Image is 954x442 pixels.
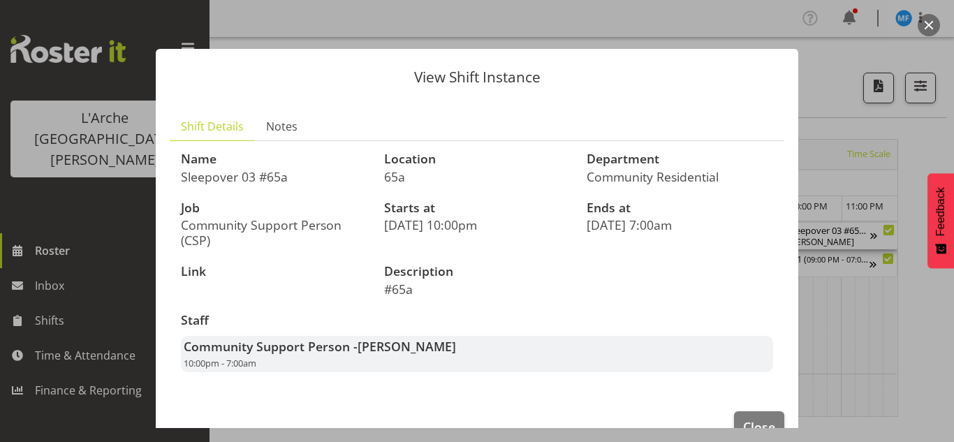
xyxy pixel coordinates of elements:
button: Feedback - Show survey [927,173,954,268]
h3: Location [384,152,571,166]
span: [PERSON_NAME] [358,338,456,355]
h3: Job [181,201,367,215]
p: Community Support Person (CSP) [181,217,367,248]
span: Feedback [934,187,947,236]
h3: Link [181,265,367,279]
h3: Starts at [384,201,571,215]
button: Close [734,411,784,442]
h3: Staff [181,314,773,327]
p: #65a [384,281,672,297]
span: 10:00pm - 7:00am [184,357,256,369]
strong: Community Support Person - [184,338,456,355]
h3: Department [587,152,773,166]
p: 65a [384,169,571,184]
span: Shift Details [181,118,244,135]
span: Close [743,418,775,436]
p: [DATE] 7:00am [587,217,773,233]
h3: Name [181,152,367,166]
h3: Description [384,265,672,279]
span: Notes [266,118,298,135]
h3: Ends at [587,201,773,215]
p: Community Residential [587,169,773,184]
p: View Shift Instance [170,70,784,84]
p: Sleepover 03 #65a [181,169,367,184]
p: [DATE] 10:00pm [384,217,571,233]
